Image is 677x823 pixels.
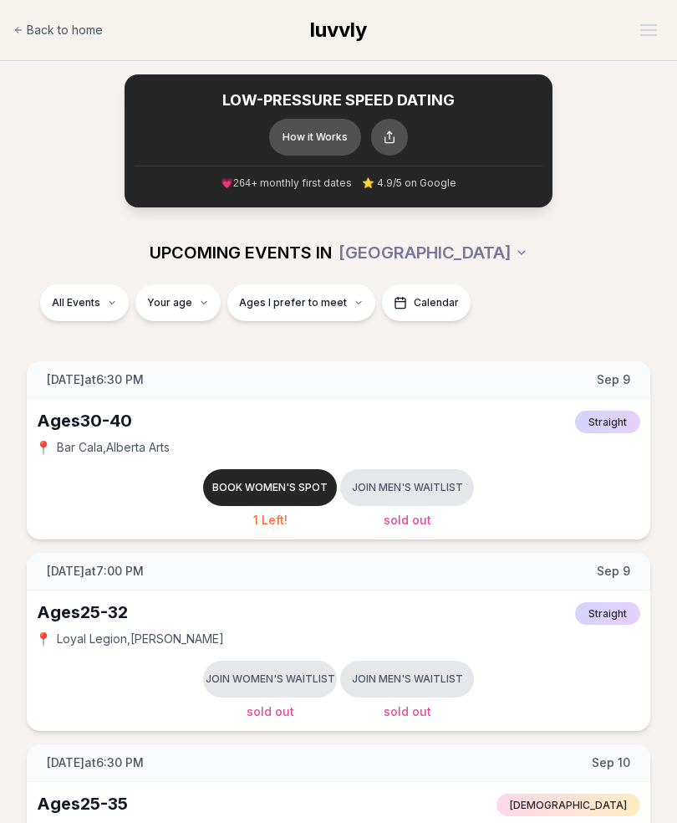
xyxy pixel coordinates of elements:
span: Loyal Legion , [PERSON_NAME] [57,631,224,647]
span: [DATE] at 6:30 PM [47,371,144,388]
span: luvvly [310,18,367,42]
span: [DEMOGRAPHIC_DATA] [496,794,640,816]
button: All Events [40,284,129,321]
button: Open menu [634,18,664,43]
span: Sep 10 [592,754,630,771]
span: Back to home [27,22,103,38]
span: 📍 [37,441,50,454]
span: Bar Cala , Alberta Arts [57,439,170,456]
div: Ages 30-40 [37,409,132,432]
button: [GEOGRAPHIC_DATA] [338,234,528,271]
span: [DATE] at 7:00 PM [47,563,144,580]
span: Sep 9 [597,563,630,580]
button: Join men's waitlist [340,469,474,506]
span: All Events [52,296,100,309]
button: How it Works [269,119,361,156]
span: Sold Out [247,704,294,718]
span: Straight [575,411,640,433]
div: Ages 25-35 [37,792,128,815]
button: Your age [135,284,221,321]
span: 264 [233,178,252,190]
button: Join women's waitlist [203,661,337,698]
span: 1 Left! [253,513,288,527]
span: UPCOMING EVENTS IN [150,241,332,264]
span: Sep 9 [597,371,630,388]
span: 💗 + monthly first dates [221,176,353,191]
span: Your age [147,296,192,309]
a: Back to home [13,13,103,47]
span: 📍 [37,632,50,646]
a: luvvly [310,17,367,43]
span: Sold Out [384,513,431,527]
h2: LOW-PRESSURE SPEED DATING [135,91,542,110]
span: Sold Out [384,704,431,718]
span: Calendar [414,296,459,309]
button: Book women's spot [203,469,337,506]
button: Calendar [382,284,471,321]
span: Ages I prefer to meet [239,296,347,309]
div: Ages 25-32 [37,601,128,624]
button: Ages I prefer to meet [227,284,375,321]
button: Join men's waitlist [340,661,474,698]
span: [DATE] at 6:30 PM [47,754,144,771]
span: Straight [575,602,640,625]
span: ⭐ 4.9/5 on Google [362,176,456,190]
